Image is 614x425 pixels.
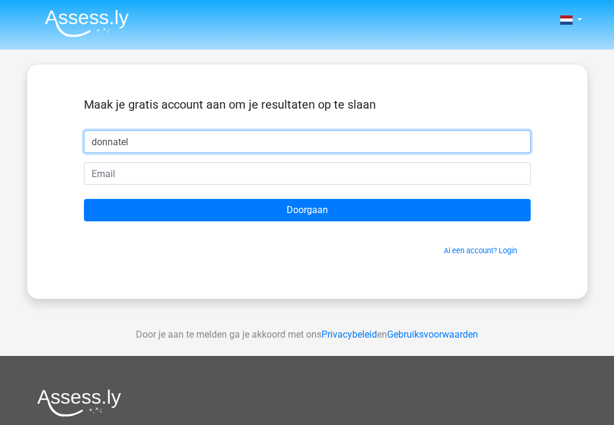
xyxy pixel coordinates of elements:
a: Gebruiksvoorwaarden [387,329,478,340]
img: Assessly [45,9,129,37]
input: Doorgaan [84,199,531,221]
h5: Maak je gratis account aan om je resultaten op te slaan [84,97,531,112]
input: Email [84,162,531,185]
img: Assessly logo [37,389,121,417]
a: Privacybeleid [321,329,377,340]
a: Al een account? Login [444,246,517,255]
input: Voornaam [84,130,531,153]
